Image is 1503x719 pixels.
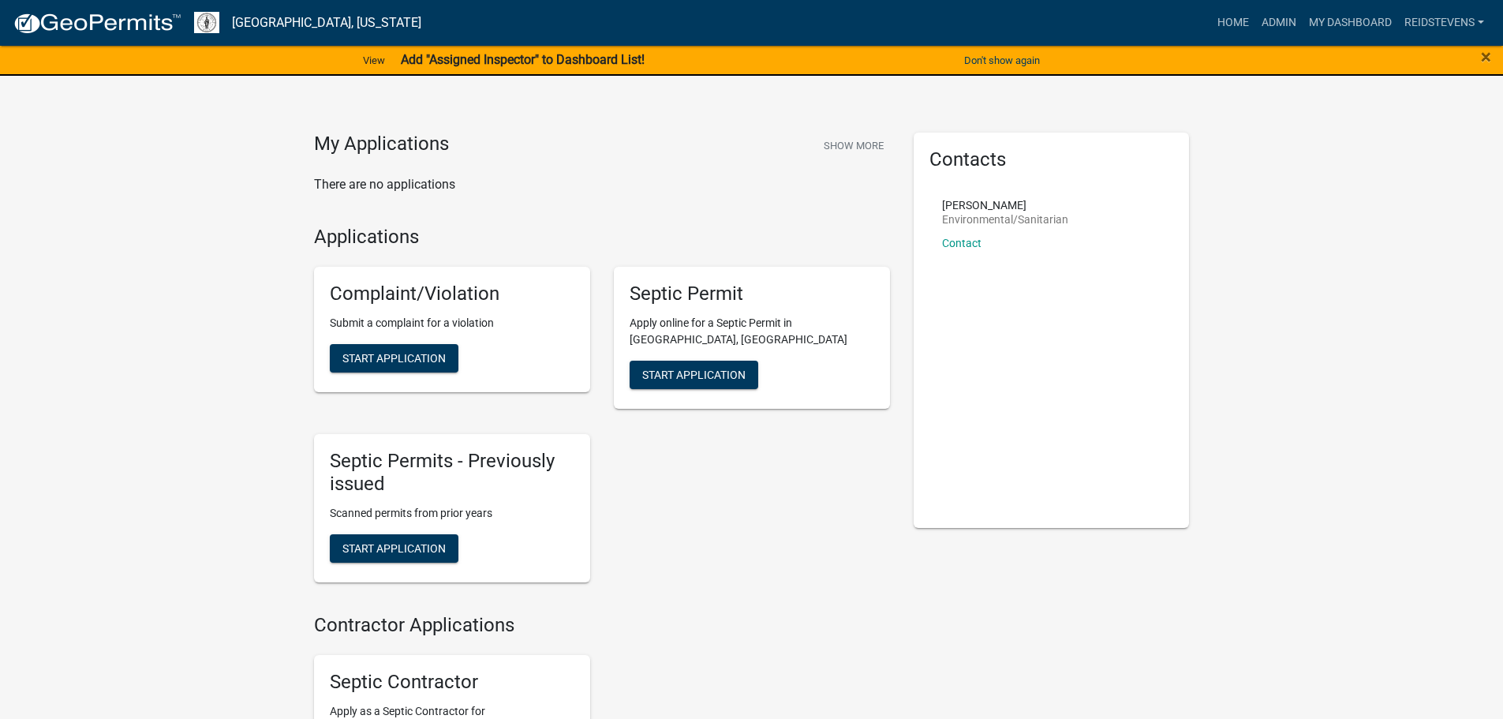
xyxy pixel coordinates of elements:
[630,283,874,305] h5: Septic Permit
[630,361,758,389] button: Start Application
[942,214,1068,225] p: Environmental/Sanitarian
[314,226,890,249] h4: Applications
[330,505,574,522] p: Scanned permits from prior years
[342,541,446,554] span: Start Application
[642,369,746,381] span: Start Application
[314,175,890,194] p: There are no applications
[1303,8,1398,38] a: My Dashboard
[357,47,391,73] a: View
[958,47,1046,73] button: Don't show again
[314,226,890,595] wm-workflow-list-section: Applications
[1211,8,1255,38] a: Home
[401,52,645,67] strong: Add "Assigned Inspector" to Dashboard List!
[330,671,574,694] h5: Septic Contractor
[1398,8,1490,38] a: reidstevens
[1255,8,1303,38] a: Admin
[314,614,890,637] h4: Contractor Applications
[942,237,981,249] a: Contact
[342,352,446,365] span: Start Application
[194,12,219,33] img: Mahaska County, Iowa
[330,450,574,496] h5: Septic Permits - Previously issued
[1481,46,1491,68] span: ×
[630,315,874,348] p: Apply online for a Septic Permit in [GEOGRAPHIC_DATA], [GEOGRAPHIC_DATA]
[330,534,458,563] button: Start Application
[232,9,421,36] a: [GEOGRAPHIC_DATA], [US_STATE]
[330,283,574,305] h5: Complaint/Violation
[817,133,890,159] button: Show More
[942,200,1068,211] p: [PERSON_NAME]
[1481,47,1491,66] button: Close
[330,315,574,331] p: Submit a complaint for a violation
[314,133,449,156] h4: My Applications
[330,344,458,373] button: Start Application
[929,148,1174,171] h5: Contacts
